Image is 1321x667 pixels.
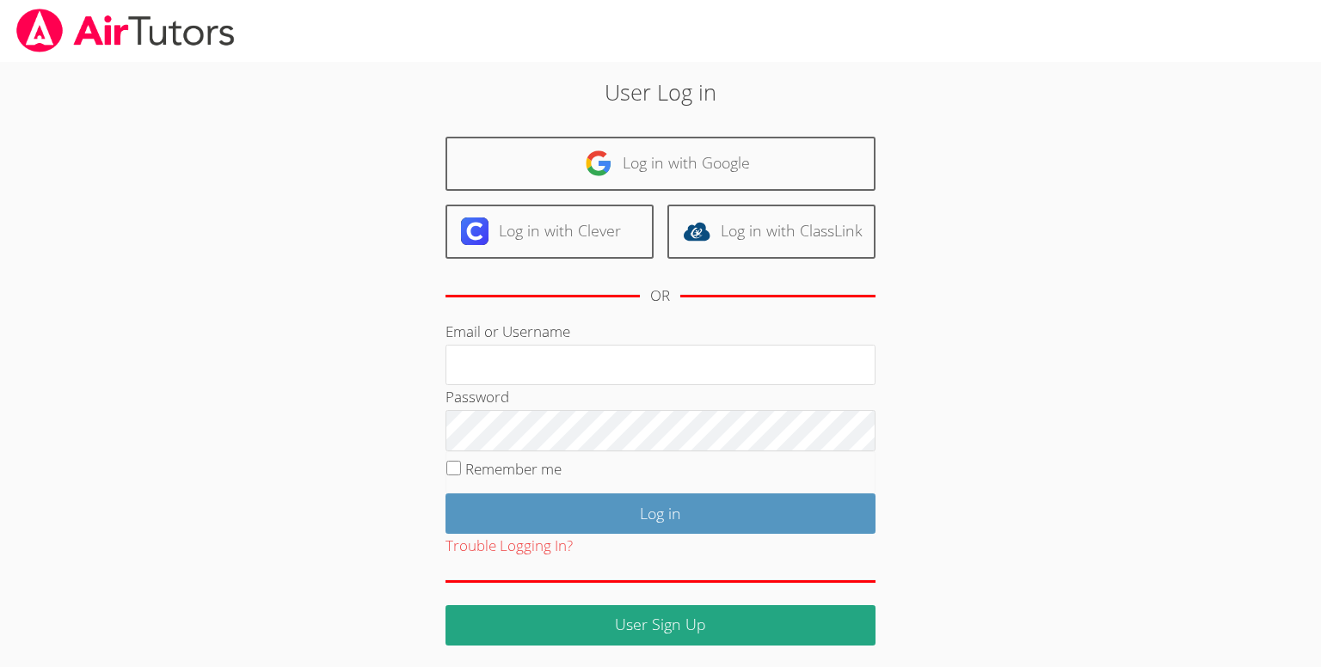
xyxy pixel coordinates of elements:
[445,387,509,407] label: Password
[683,217,710,245] img: classlink-logo-d6bb404cc1216ec64c9a2012d9dc4662098be43eaf13dc465df04b49fa7ab582.svg
[445,534,573,559] button: Trouble Logging In?
[461,217,488,245] img: clever-logo-6eab21bc6e7a338710f1a6ff85c0baf02591cd810cc4098c63d3a4b26e2feb20.svg
[667,205,876,259] a: Log in with ClassLink
[304,76,1017,108] h2: User Log in
[465,459,562,479] label: Remember me
[445,605,876,646] a: User Sign Up
[15,9,237,52] img: airtutors_banner-c4298cdbf04f3fff15de1276eac7730deb9818008684d7c2e4769d2f7ddbe033.png
[585,150,612,177] img: google-logo-50288ca7cdecda66e5e0955fdab243c47b7ad437acaf1139b6f446037453330a.svg
[445,205,654,259] a: Log in with Clever
[650,284,670,309] div: OR
[445,493,876,534] input: Log in
[445,321,570,341] label: Email or Username
[445,137,876,191] a: Log in with Google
